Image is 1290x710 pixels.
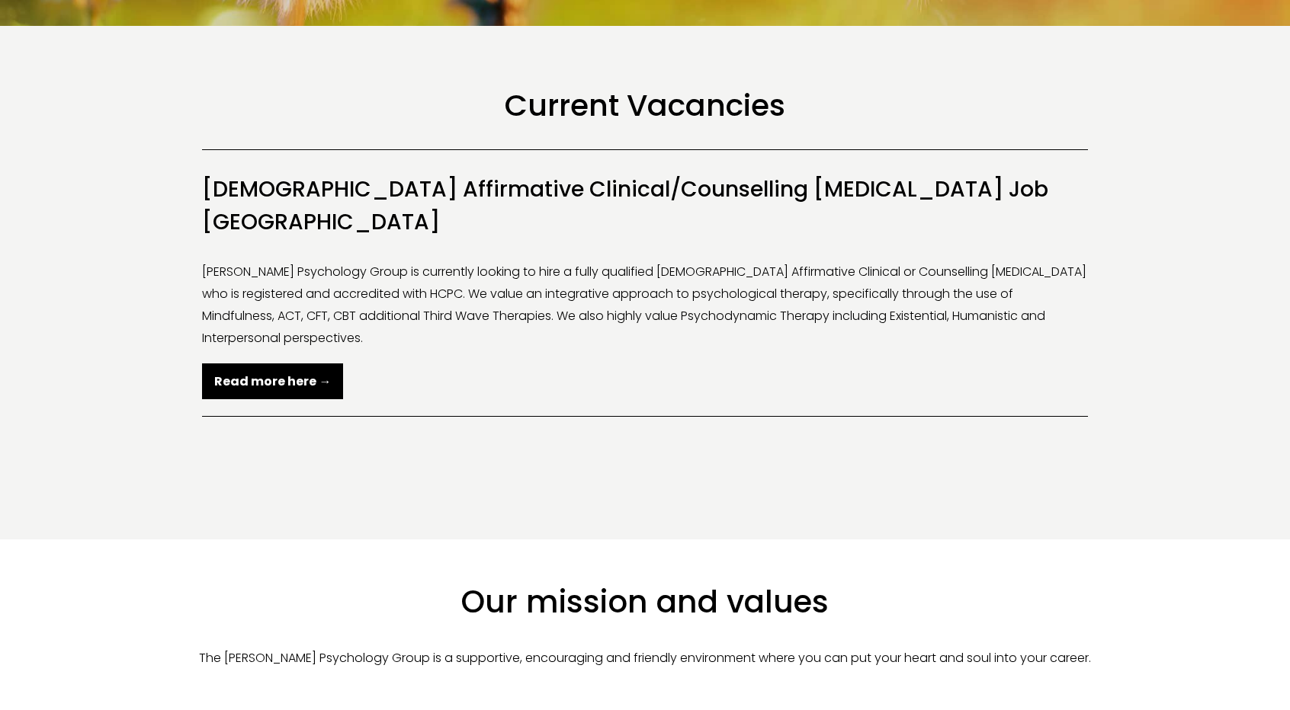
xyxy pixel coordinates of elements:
div: [DEMOGRAPHIC_DATA] Affirmative Clinical/Counselling [MEDICAL_DATA] Job [GEOGRAPHIC_DATA] [202,261,1087,416]
p: The [PERSON_NAME] Psychology Group is a supportive, encouraging and friendly environment where yo... [191,648,1100,692]
a: Read more here → [202,363,343,399]
h3: Our mission and values [191,582,1100,623]
h1: Current Vacancies [202,87,1087,124]
p: [PERSON_NAME] Psychology Group is currently looking to hire a fully qualified [DEMOGRAPHIC_DATA] ... [202,261,1087,393]
strong: Read more here → [214,373,331,390]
